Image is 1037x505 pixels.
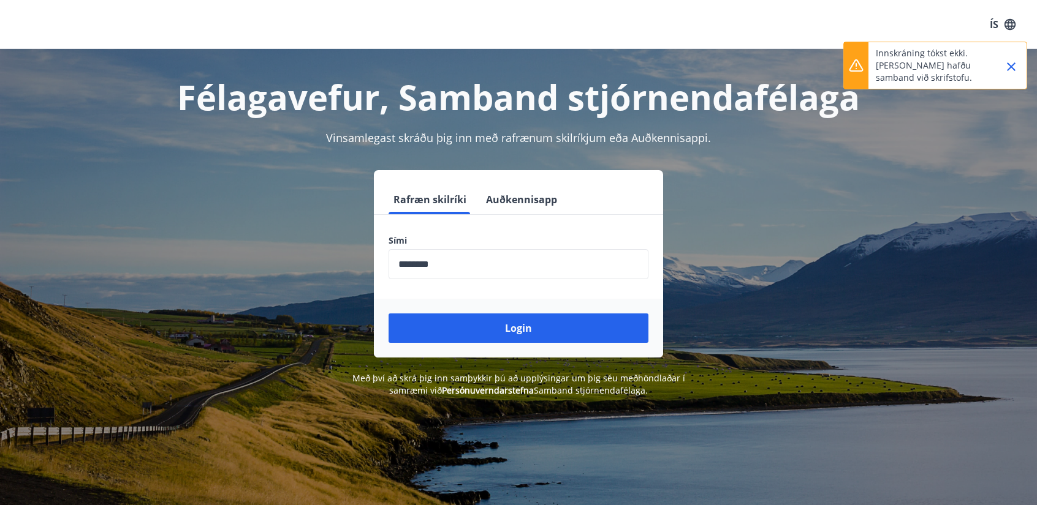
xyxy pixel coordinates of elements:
button: Close [1001,56,1022,77]
button: Auðkennisapp [481,185,562,214]
a: Persónuverndarstefna [442,384,534,396]
span: Vinsamlegast skráðu þig inn með rafrænum skilríkjum eða Auðkennisappi. [326,130,711,145]
label: Sími [389,234,648,247]
h1: Félagavefur, Samband stjórnendafélaga [92,73,945,120]
button: Login [389,313,648,343]
button: Rafræn skilríki [389,185,471,214]
p: Innskráning tókst ekki. [PERSON_NAME] hafðu samband við skrifstofu. [876,47,984,84]
button: ÍS [983,13,1022,36]
span: Með því að skrá þig inn samþykkir þú að upplýsingar um þig séu meðhöndlaðar í samræmi við Samband... [352,372,685,396]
